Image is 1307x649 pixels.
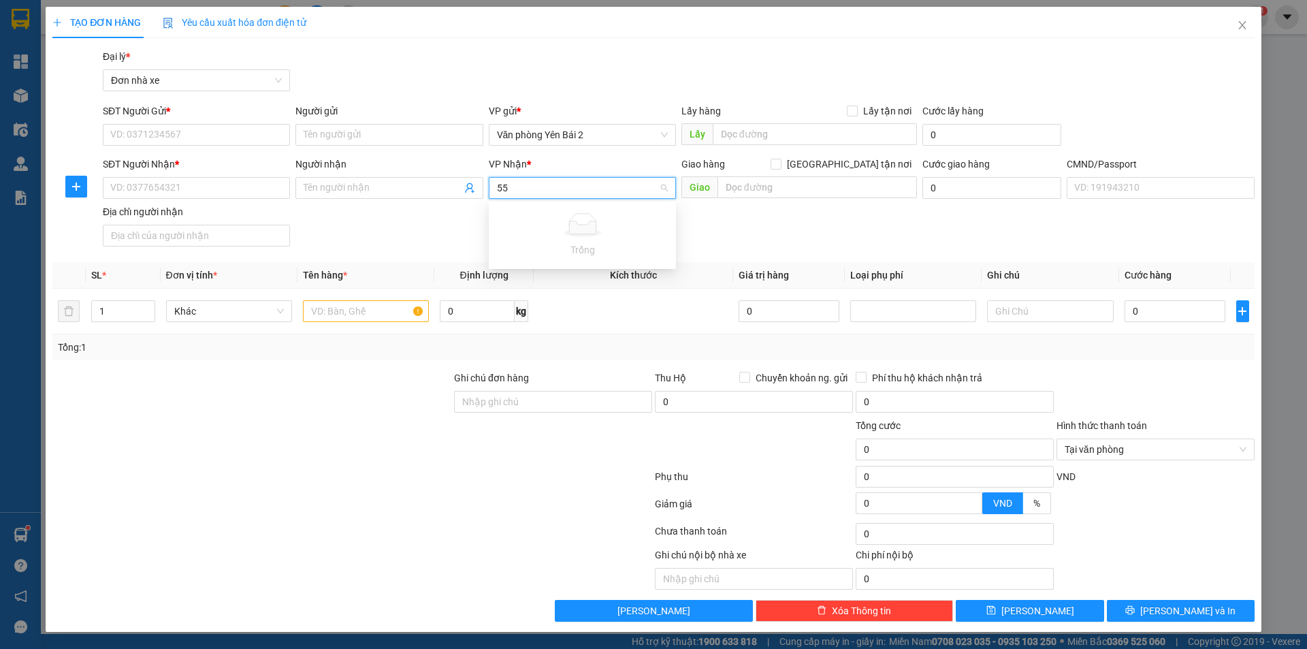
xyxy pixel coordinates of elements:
th: Ghi chú [982,262,1118,289]
span: [GEOGRAPHIC_DATA] tận nơi [781,157,917,172]
button: Close [1223,7,1261,45]
span: Đại lý [103,51,130,62]
input: Nhập ghi chú [655,568,853,590]
span: plus [1237,306,1248,317]
input: 0 [739,300,840,322]
span: save [986,605,996,616]
div: Chưa thanh toán [653,524,854,548]
input: Địa chỉ của người nhận [103,225,290,247]
label: Cước lấy hàng [922,106,984,116]
input: Dọc đường [717,176,917,198]
span: Lấy hàng [681,106,721,116]
span: Giao [681,176,717,198]
label: Ghi chú đơn hàng [454,373,529,383]
span: Tên hàng [303,270,347,281]
span: Đơn vị tính [166,270,217,281]
div: Phụ thu [653,469,854,493]
div: VP gửi [489,104,676,118]
img: icon [163,18,174,29]
span: [PERSON_NAME] [617,603,690,618]
button: [PERSON_NAME] [555,600,753,622]
button: printer[PERSON_NAME] và In [1107,600,1255,622]
span: Chuyển khoản ng. gửi [750,370,853,385]
input: Dọc đường [713,123,917,145]
button: plus [1236,300,1249,322]
span: plus [52,18,62,27]
div: Ghi chú nội bộ nhà xe [655,548,853,568]
div: SĐT Người Gửi [103,104,290,118]
button: save[PERSON_NAME] [956,600,1103,622]
div: Người nhận [295,157,483,172]
label: Cước giao hàng [922,159,990,170]
span: TẠO ĐƠN HÀNG [52,17,141,28]
span: Tổng cước [856,420,901,431]
div: CMND/Passport [1067,157,1254,172]
span: % [1033,498,1040,509]
button: deleteXóa Thông tin [756,600,954,622]
span: close [1237,20,1248,31]
span: [PERSON_NAME] [1001,603,1074,618]
span: Thu Hộ [655,373,686,383]
span: Lấy tận nơi [858,104,917,118]
div: Giảm giá [653,496,854,520]
span: Giá trị hàng [739,270,789,281]
input: Cước giao hàng [922,177,1061,199]
span: Yêu cầu xuất hóa đơn điện tử [163,17,306,28]
span: printer [1125,605,1135,616]
input: Cước lấy hàng [922,124,1061,146]
span: Giao hàng [681,159,725,170]
span: Đơn nhà xe [111,70,282,91]
button: plus [65,176,87,197]
label: Hình thức thanh toán [1056,420,1147,431]
div: Địa chỉ người nhận [103,204,290,219]
span: Xóa Thông tin [832,603,891,618]
span: VND [1056,471,1076,482]
span: user-add [464,183,475,193]
span: Cước hàng [1125,270,1172,281]
th: Loại phụ phí [845,262,982,289]
input: Ghi Chú [987,300,1113,322]
span: Phí thu hộ khách nhận trả [867,370,988,385]
span: plus [66,181,86,192]
div: SĐT Người Nhận [103,157,290,172]
span: Lấy [681,123,713,145]
button: delete [58,300,80,322]
span: Định lượng [459,270,508,281]
div: Tổng: 1 [58,340,504,355]
span: VP Nhận [489,159,527,170]
span: Khác [174,301,284,321]
span: SL [91,270,102,281]
div: Chi phí nội bộ [856,548,1054,568]
span: Tại văn phòng [1065,439,1246,460]
input: Ghi chú đơn hàng [454,391,652,413]
span: Văn phòng Yên Bái 2 [497,125,668,145]
span: Kích thước [610,270,657,281]
span: delete [817,605,826,616]
span: [PERSON_NAME] và In [1140,603,1236,618]
div: Người gửi [295,104,483,118]
span: kg [515,300,528,322]
input: VD: Bàn, Ghế [303,300,429,322]
span: VND [993,498,1012,509]
div: Trống [497,242,668,257]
